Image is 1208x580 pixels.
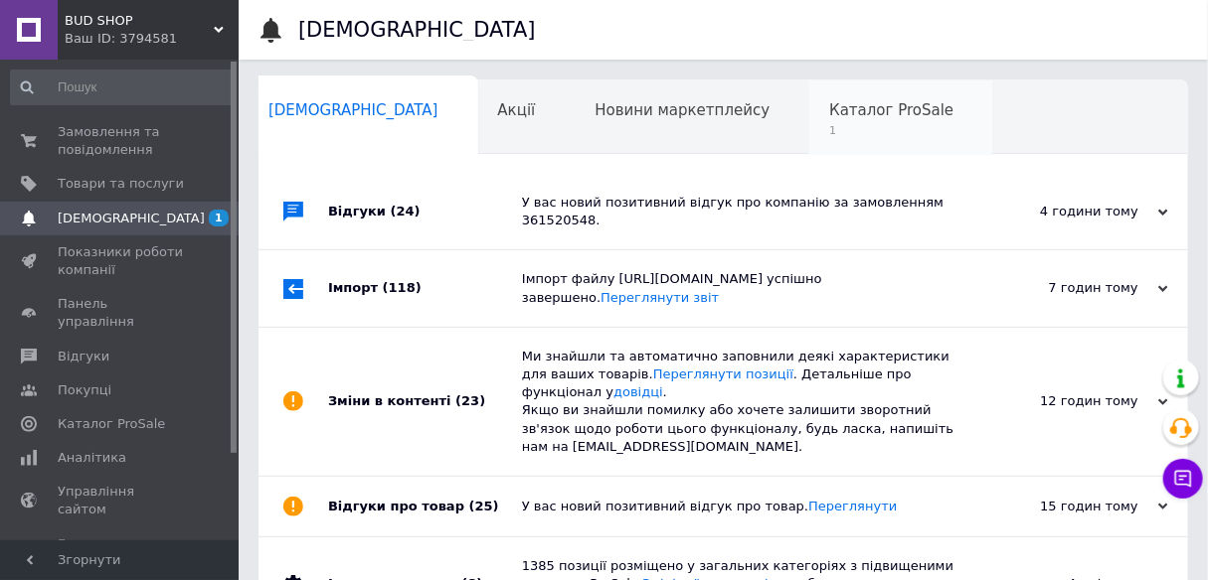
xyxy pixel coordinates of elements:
span: Панель управління [58,295,184,331]
span: Замовлення та повідомлення [58,123,184,159]
span: Новини маркетплейсу [595,101,770,119]
div: Відгуки про товар [328,477,522,536]
span: Відгуки [58,348,109,365]
span: (25) [469,499,499,513]
div: У вас новий позитивний відгук про товар. [522,498,969,515]
div: 4 години тому [969,203,1168,220]
div: Ваш ID: 3794581 [65,30,239,48]
span: Каталог ProSale [829,101,953,119]
div: 7 годин тому [969,279,1168,297]
span: Гаманець компанії [58,535,184,571]
input: Пошук [10,70,234,105]
div: Відгуки [328,174,522,249]
span: (118) [383,280,422,295]
a: Переглянути звіт [601,290,719,305]
span: (24) [391,204,421,218]
h1: [DEMOGRAPHIC_DATA] [298,18,536,42]
a: Переглянути позиції [653,366,793,381]
span: (23) [455,393,485,408]
span: Каталог ProSale [58,415,165,433]
div: Ми знайшли та автоматично заповнили деякі характеристики для ваших товарів. . Детальніше про функ... [522,348,969,456]
div: Імпорт файлу [URL][DOMAIN_NAME] успішно завершено. [522,270,969,306]
div: У вас новий позитивний відгук про компанію за замовленням 361520548. [522,194,969,229]
div: 15 годин тому [969,498,1168,515]
span: Покупці [58,381,111,399]
a: довідці [613,384,663,399]
button: Чат з покупцем [1163,459,1203,499]
span: [DEMOGRAPHIC_DATA] [268,101,438,119]
span: Акції [498,101,536,119]
div: Зміни в контенті [328,328,522,476]
span: BUD SHOP [65,12,214,30]
div: 12 годин тому [969,392,1168,410]
span: Товари та послуги [58,175,184,193]
div: Імпорт [328,250,522,326]
span: 1 [209,210,229,226]
span: [DEMOGRAPHIC_DATA] [58,210,205,227]
span: Аналітика [58,449,126,467]
span: 1 [829,123,953,138]
a: Переглянути [808,499,897,513]
span: Управління сайтом [58,483,184,518]
span: Показники роботи компанії [58,243,184,279]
